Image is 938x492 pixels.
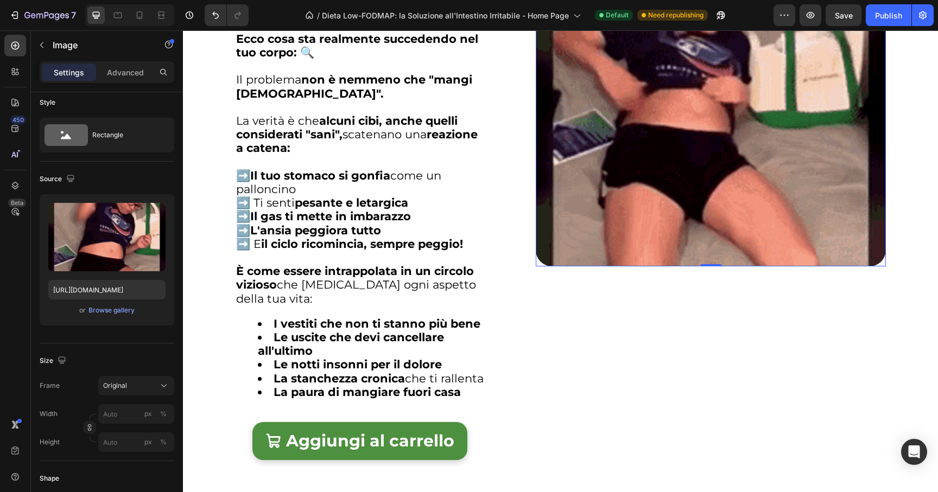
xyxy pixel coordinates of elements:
button: Save [826,4,861,26]
input: px% [98,432,174,452]
p: Advanced [107,67,144,78]
button: Original [98,376,174,395]
input: https://example.com/image.jpg [48,280,166,299]
div: Size [40,354,68,368]
button: % [142,407,155,420]
div: Open Intercom Messenger [901,439,927,465]
iframe: Design area [183,30,938,492]
div: Style [40,98,55,107]
div: px [144,409,152,419]
label: Height [40,437,60,447]
input: px% [98,404,174,424]
span: Save [835,11,853,20]
img: preview-image [48,203,166,271]
div: % [160,409,167,419]
button: Publish [866,4,911,26]
div: 450 [10,116,26,124]
button: Browse gallery [88,305,135,316]
button: 7 [4,4,81,26]
span: / [317,10,320,21]
span: Default [606,10,629,20]
p: Settings [54,67,84,78]
button: % [142,436,155,449]
div: Publish [875,10,902,21]
button: px [157,436,170,449]
div: Rectangle [92,123,159,148]
span: or [79,304,86,317]
span: Original [103,381,127,391]
div: Beta [8,199,26,207]
label: Frame [40,381,60,391]
label: Width [40,409,58,419]
span: Dieta Low-FODMAP: la Soluzione all'Intestino Irritabile - Home Page [322,10,569,21]
div: % [160,437,167,447]
div: px [144,437,152,447]
span: Need republishing [648,10,703,20]
div: Undo/Redo [205,4,249,26]
p: Image [53,39,145,52]
button: px [157,407,170,420]
div: Source [40,172,77,187]
div: Shape [40,474,59,483]
div: Browse gallery [88,305,135,315]
p: 7 [71,9,76,22]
